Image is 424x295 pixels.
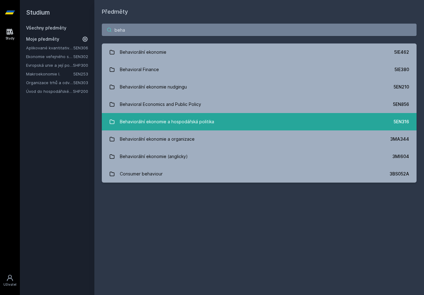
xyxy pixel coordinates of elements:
[390,136,409,142] div: 3MA344
[394,49,409,55] div: 5IE462
[102,165,417,183] a: Consumer behaviour 3BS052A
[102,43,417,61] a: Behaviorální ekonomie 5IE462
[102,61,417,78] a: Behavioral Finance 5IE380
[26,53,73,60] a: Ekonomie veřejného sektoru
[120,98,201,111] div: Behavioral Economics and Public Policy
[395,66,409,73] div: 5IE380
[102,7,417,16] h1: Předměty
[73,71,88,76] a: 5EN253
[102,130,417,148] a: Behaviorální ekonomie a organizace 3MA344
[26,45,73,51] a: Aplikované kvantitativní metody I
[26,71,73,77] a: Makroekonomie I.
[394,84,409,90] div: 5EN210
[120,46,166,58] div: Behaviorální ekonomie
[73,54,88,59] a: 5EN302
[26,36,59,42] span: Moje předměty
[120,63,159,76] div: Behavioral Finance
[1,25,19,44] a: Study
[6,36,15,41] div: Study
[73,45,88,50] a: 5EN306
[1,271,19,290] a: Uživatel
[120,150,188,163] div: Behaviorální ekonomie (anglicky)
[73,63,88,68] a: 5HP300
[73,89,88,94] a: 5HP200
[3,282,16,287] div: Uživatel
[26,25,66,30] a: Všechny předměty
[102,24,417,36] input: Název nebo ident předmětu…
[102,148,417,165] a: Behaviorální ekonomie (anglicky) 3MI604
[26,62,73,68] a: Evropská unie a její politiky
[393,101,409,107] div: 5EN856
[73,80,88,85] a: 5EN303
[392,153,409,160] div: 3MI604
[390,171,409,177] div: 3BS052A
[102,96,417,113] a: Behavioral Economics and Public Policy 5EN856
[120,133,195,145] div: Behaviorální ekonomie a organizace
[120,168,163,180] div: Consumer behaviour
[120,81,187,93] div: Behaviorální ekonomie nudgingu
[102,78,417,96] a: Behaviorální ekonomie nudgingu 5EN210
[102,113,417,130] a: Behaviorální ekonomie a hospodářská politika 5EN316
[394,119,409,125] div: 5EN316
[26,88,73,94] a: Úvod do hospodářské a sociální politiky
[120,116,214,128] div: Behaviorální ekonomie a hospodářská politika
[26,79,73,86] a: Organizace trhů a odvětví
